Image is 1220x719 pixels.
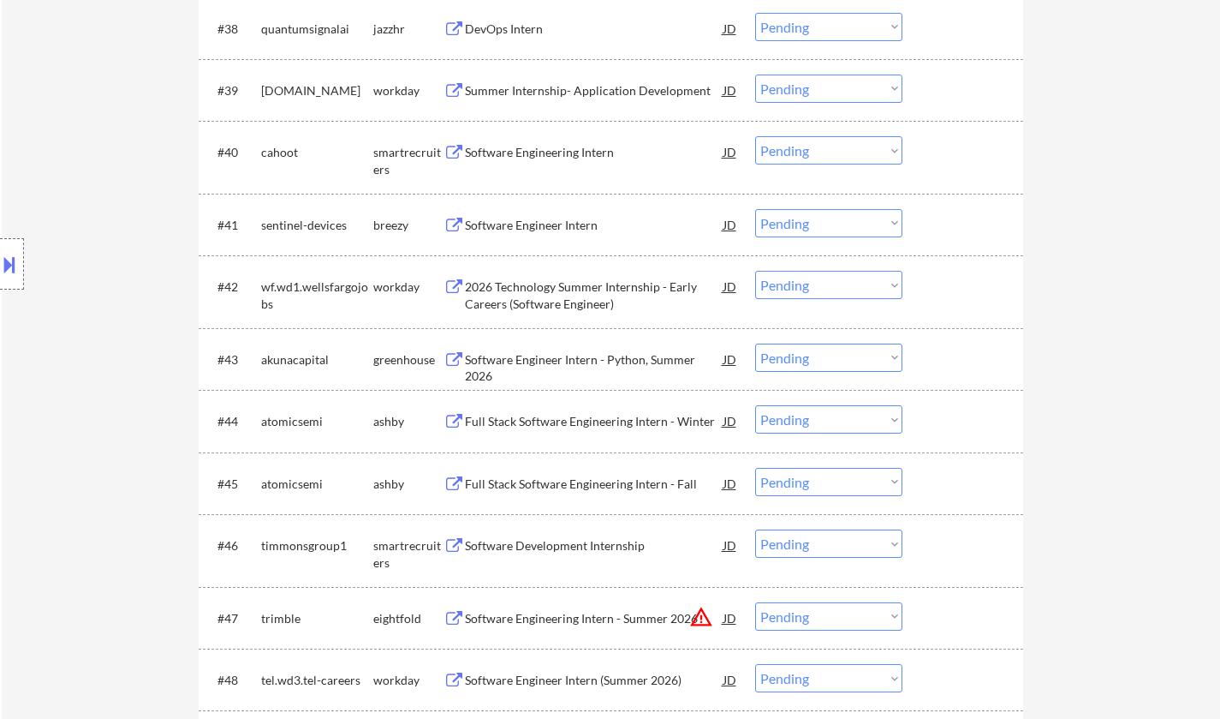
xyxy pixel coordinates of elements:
[722,75,739,105] div: JD
[261,413,373,430] div: atomicsemi
[689,605,713,629] button: warning_amber
[373,21,443,38] div: jazzhr
[261,537,373,554] div: timmonsgroup1
[373,672,443,689] div: workday
[465,217,723,234] div: Software Engineer Intern
[722,344,739,374] div: JD
[373,476,443,493] div: ashby
[722,530,739,560] div: JD
[465,537,723,554] div: Software Development Internship
[217,537,247,554] div: #46
[465,279,723,312] div: 2026 Technology Summer Internship - Early Careers (Software Engineer)
[465,351,723,385] div: Software Engineer Intern - Python, Summer 2026
[217,476,247,493] div: #45
[373,217,443,234] div: breezy
[722,209,739,240] div: JD
[465,476,723,493] div: Full Stack Software Engineering Intern - Fall
[722,602,739,633] div: JD
[465,672,723,689] div: Software Engineer Intern (Summer 2026)
[722,664,739,695] div: JD
[722,468,739,499] div: JD
[722,405,739,436] div: JD
[261,82,373,99] div: [DOMAIN_NAME]
[373,351,443,368] div: greenhouse
[465,21,723,38] div: DevOps Intern
[465,82,723,99] div: Summer Internship- Application Development
[217,610,247,627] div: #47
[261,476,373,493] div: atomicsemi
[465,610,723,627] div: Software Engineering Intern - Summer 2026
[373,144,443,177] div: smartrecruiters
[217,21,247,38] div: #38
[217,82,247,99] div: #39
[722,271,739,302] div: JD
[465,144,723,161] div: Software Engineering Intern
[217,672,247,689] div: #48
[722,13,739,44] div: JD
[261,351,373,368] div: akunacapital
[261,21,373,38] div: quantumsignalai
[261,672,373,689] div: tel.wd3.tel-careers
[722,136,739,167] div: JD
[261,610,373,627] div: trimble
[261,144,373,161] div: cahoot
[373,610,443,627] div: eightfold
[373,279,443,296] div: workday
[373,537,443,571] div: smartrecruiters
[373,82,443,99] div: workday
[373,413,443,430] div: ashby
[261,217,373,234] div: sentinel-devices
[465,413,723,430] div: Full Stack Software Engineering Intern - Winter
[261,279,373,312] div: wf.wd1.wellsfargojobs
